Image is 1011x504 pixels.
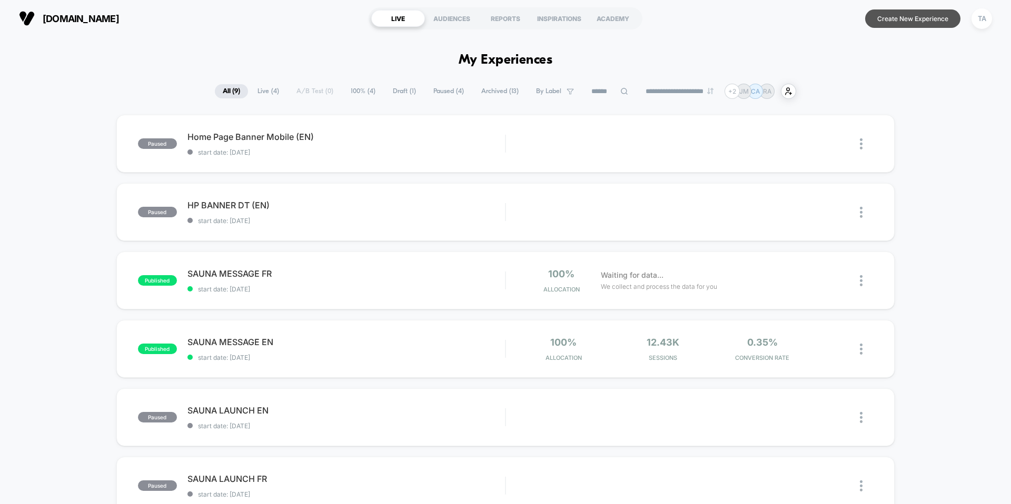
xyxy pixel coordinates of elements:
[187,200,505,210] span: HP BANNER DT (EN)
[459,53,553,68] h1: My Experiences
[546,354,582,361] span: Allocation
[343,84,383,98] span: 100% ( 4 )
[548,268,574,279] span: 100%
[860,207,863,218] img: close
[586,10,640,27] div: ACADEMY
[215,84,248,98] span: All ( 9 )
[138,344,177,354] span: published
[751,87,760,95] p: CA
[187,285,505,293] span: start date: [DATE]
[479,10,532,27] div: REPORTS
[972,8,992,29] div: TA
[860,344,863,355] img: close
[715,354,809,361] span: CONVERSION RATE
[536,87,561,95] span: By Label
[187,422,505,430] span: start date: [DATE]
[138,138,177,149] span: paused
[187,337,505,347] span: SAUNA MESSAGE EN
[187,132,505,142] span: Home Page Banner Mobile (EN)
[19,11,35,26] img: Visually logo
[138,480,177,491] span: paused
[187,268,505,279] span: SAUNA MESSAGE FR
[601,281,717,291] span: We collect and process the data for you
[138,275,177,286] span: published
[647,337,679,348] span: 12.43k
[601,269,663,281] span: Waiting for data...
[385,84,424,98] span: Draft ( 1 )
[138,207,177,217] span: paused
[747,337,778,348] span: 0.35%
[860,412,863,423] img: close
[371,10,425,27] div: LIVE
[138,412,177,422] span: paused
[473,84,527,98] span: Archived ( 13 )
[860,480,863,491] img: close
[707,88,713,94] img: end
[16,10,122,27] button: [DOMAIN_NAME]
[187,217,505,225] span: start date: [DATE]
[187,490,505,498] span: start date: [DATE]
[860,138,863,149] img: close
[425,84,472,98] span: Paused ( 4 )
[865,9,960,28] button: Create New Experience
[550,337,577,348] span: 100%
[739,87,749,95] p: JM
[425,10,479,27] div: AUDIENCES
[187,354,505,361] span: start date: [DATE]
[187,148,505,156] span: start date: [DATE]
[616,354,710,361] span: Sessions
[763,87,771,95] p: RA
[43,13,119,24] span: [DOMAIN_NAME]
[725,84,740,99] div: + 2
[187,405,505,416] span: SAUNA LAUNCH EN
[968,8,995,29] button: TA
[543,286,580,293] span: Allocation
[187,473,505,484] span: SAUNA LAUNCH FR
[250,84,287,98] span: Live ( 4 )
[860,275,863,286] img: close
[532,10,586,27] div: INSPIRATIONS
